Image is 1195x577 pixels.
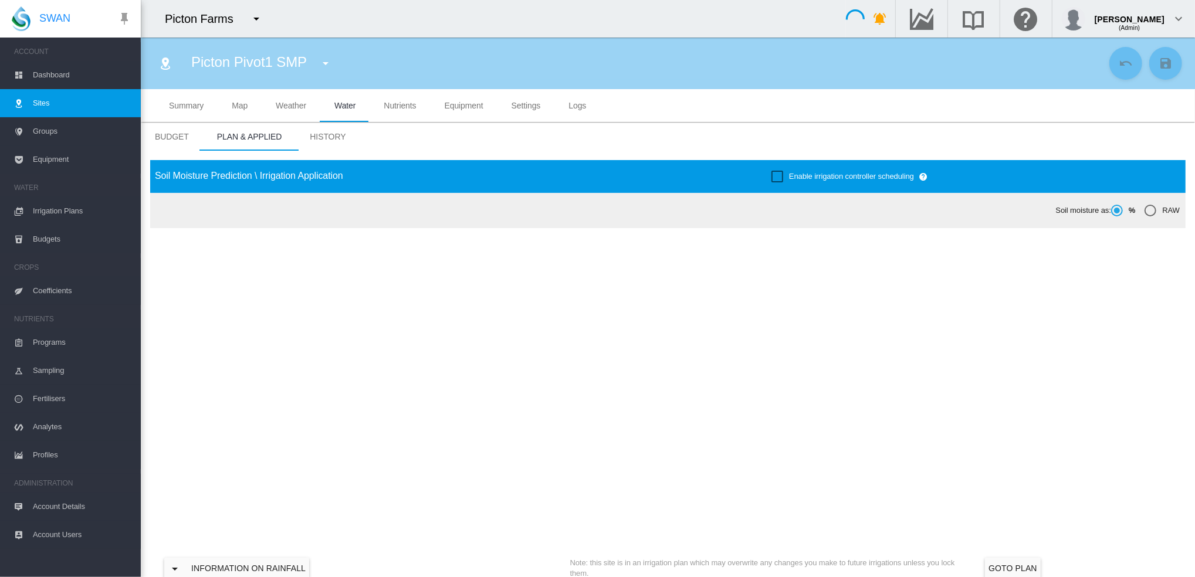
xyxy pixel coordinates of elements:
md-icon: icon-map-marker-radius [158,56,172,70]
span: CROPS [14,258,131,277]
span: Dashboard [33,61,131,89]
md-icon: icon-content-save [1159,56,1173,70]
button: Click to go to list of Sites [154,52,177,75]
img: profile.jpg [1062,7,1085,30]
button: icon-menu-down [314,52,337,75]
button: icon-menu-down [245,7,268,30]
span: WATER [14,178,131,197]
button: Cancel Changes [1109,47,1142,80]
span: Irrigation Plans [33,197,131,225]
span: Map [232,101,248,110]
div: Picton Farms [165,11,244,27]
span: Summary [169,101,204,110]
span: Nutrients [384,101,416,110]
span: Settings [512,101,541,110]
span: History [310,132,346,141]
span: Picton Pivot1 SMP [191,54,307,70]
span: Profiles [33,441,131,469]
span: Groups [33,117,131,145]
span: ACCOUNT [14,42,131,61]
span: Plan & Applied [217,132,282,141]
span: Sites [33,89,131,117]
span: Coefficients [33,277,131,305]
span: Equipment [445,101,483,110]
button: Save Changes [1149,47,1182,80]
md-icon: icon-undo [1119,56,1133,70]
md-icon: Search the knowledge base [960,12,988,26]
span: Account Users [33,521,131,549]
md-icon: icon-menu-down [319,56,333,70]
div: [PERSON_NAME] [1095,9,1164,21]
span: Budget [155,132,189,141]
md-icon: Go to the Data Hub [908,12,936,26]
span: ADMINISTRATION [14,474,131,493]
span: Soil moisture as: [1056,205,1111,216]
span: (Admin) [1119,25,1140,31]
span: Account Details [33,493,131,521]
span: Enable irrigation controller scheduling [789,172,914,181]
md-icon: icon-menu-down [249,12,263,26]
md-icon: icon-chevron-down [1172,12,1186,26]
span: Programs [33,328,131,357]
span: Water [334,101,356,110]
span: Weather [276,101,306,110]
md-radio-button: % [1111,205,1135,216]
span: Fertilisers [33,385,131,413]
md-radio-button: RAW [1145,205,1180,216]
span: Logs [568,101,586,110]
span: Budgets [33,225,131,253]
span: NUTRIENTS [14,310,131,328]
img: SWAN-Landscape-Logo-Colour-drop.png [12,6,31,31]
span: Equipment [33,145,131,174]
span: SWAN [39,11,70,26]
md-icon: icon-bell-ring [873,12,887,26]
md-icon: Click here for help [1012,12,1040,26]
span: Sampling [33,357,131,385]
button: icon-bell-ring [868,7,892,30]
md-icon: icon-pin [117,12,131,26]
md-icon: icon-menu-down [168,562,182,576]
span: Soil Moisture Prediction \ Irrigation Application [155,171,343,181]
span: Analytes [33,413,131,441]
md-checkbox: Enable irrigation controller scheduling [771,171,914,182]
